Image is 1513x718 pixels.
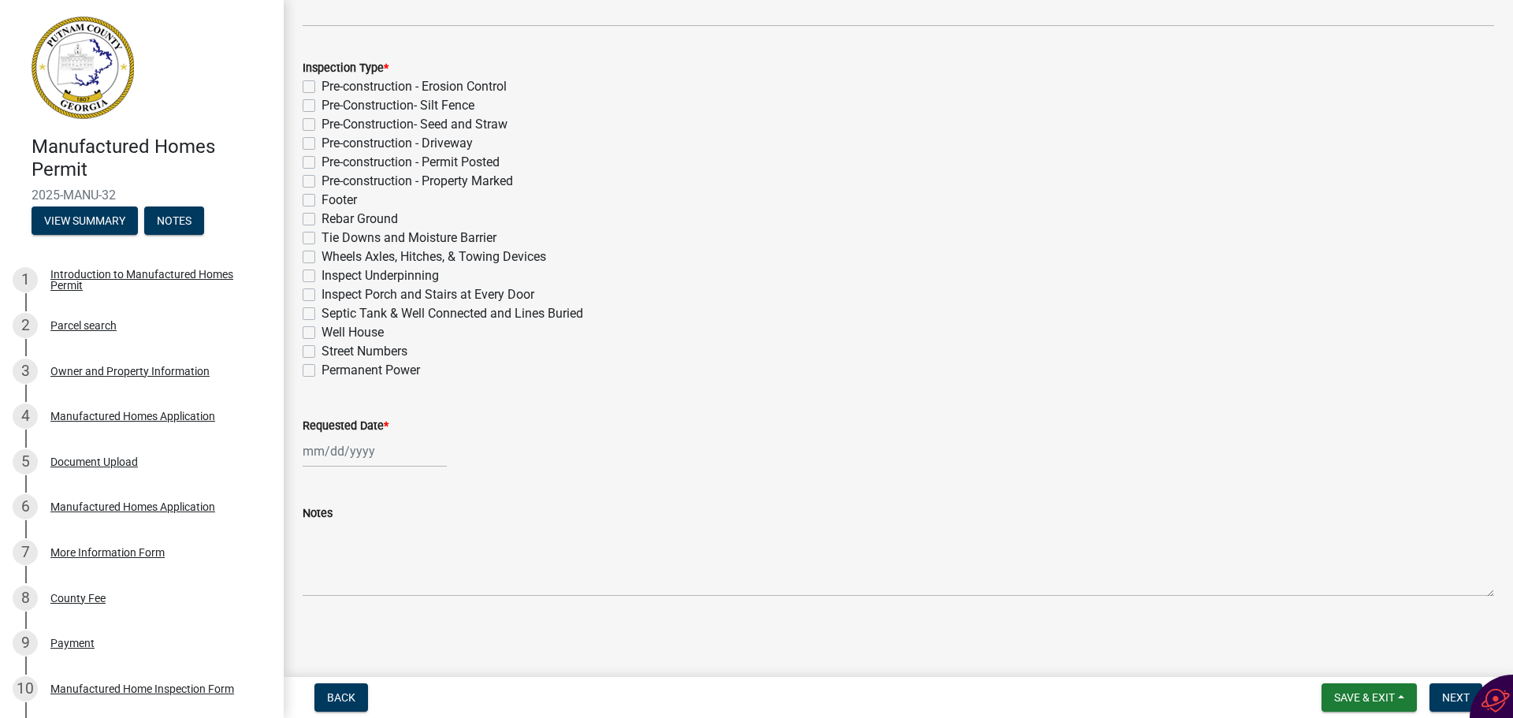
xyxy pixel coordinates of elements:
[322,115,507,134] label: Pre-Construction- Seed and Straw
[50,456,138,467] div: Document Upload
[303,435,447,467] input: mm/dd/yyyy
[13,359,38,384] div: 3
[322,77,507,96] label: Pre-construction - Erosion Control
[1442,691,1470,704] span: Next
[322,247,546,266] label: Wheels Axles, Hitches, & Towing Devices
[13,586,38,611] div: 8
[13,540,38,565] div: 7
[322,134,473,153] label: Pre-construction - Driveway
[50,411,215,422] div: Manufactured Homes Application
[322,285,534,304] label: Inspect Porch and Stairs at Every Door
[322,361,420,380] label: Permanent Power
[303,63,388,74] label: Inspection Type
[13,404,38,429] div: 4
[322,229,496,247] label: Tie Downs and Moisture Barrier
[50,683,234,694] div: Manufactured Home Inspection Form
[144,206,204,235] button: Notes
[303,421,388,432] label: Requested Date
[13,676,38,701] div: 10
[13,267,38,292] div: 1
[32,206,138,235] button: View Summary
[322,342,407,361] label: Street Numbers
[13,494,38,519] div: 6
[50,501,215,512] div: Manufactured Homes Application
[13,449,38,474] div: 5
[314,683,368,712] button: Back
[303,508,333,519] label: Notes
[50,547,165,558] div: More Information Form
[1429,683,1482,712] button: Next
[32,215,138,228] wm-modal-confirm: Summary
[144,215,204,228] wm-modal-confirm: Notes
[13,313,38,338] div: 2
[322,266,439,285] label: Inspect Underpinning
[322,210,398,229] label: Rebar Ground
[50,320,117,331] div: Parcel search
[50,269,258,291] div: Introduction to Manufactured Homes Permit
[322,96,474,115] label: Pre-Construction- Silt Fence
[327,691,355,704] span: Back
[50,366,210,377] div: Owner and Property Information
[1322,683,1417,712] button: Save & Exit
[322,153,500,172] label: Pre-construction - Permit Posted
[13,631,38,656] div: 9
[322,172,513,191] label: Pre-construction - Property Marked
[322,323,384,342] label: Well House
[50,638,95,649] div: Payment
[1334,691,1395,704] span: Save & Exit
[32,136,271,181] h4: Manufactured Homes Permit
[322,191,357,210] label: Footer
[50,593,106,604] div: County Fee
[322,304,583,323] label: Septic Tank & Well Connected and Lines Buried
[32,188,252,203] span: 2025-MANU-32
[32,17,134,119] img: Putnam County, Georgia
